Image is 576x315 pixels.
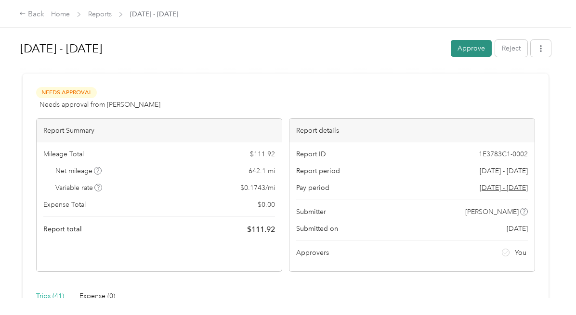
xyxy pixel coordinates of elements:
span: Pay period [296,183,329,193]
iframe: Everlance-gr Chat Button Frame [522,261,576,315]
span: [PERSON_NAME] [465,207,519,217]
button: Approve [451,40,492,57]
span: Submitter [296,207,326,217]
button: Reject [495,40,527,57]
h1: Sep 1 - 30, 2025 [20,37,444,60]
div: Report details [289,119,535,142]
span: Needs approval from [PERSON_NAME] [39,100,160,110]
span: Net mileage [55,166,102,176]
span: Go to pay period [480,183,528,193]
span: Expense Total [43,200,86,210]
div: Report Summary [37,119,282,142]
span: Report ID [296,149,326,159]
span: [DATE] [507,224,528,234]
div: Back [19,9,44,20]
span: $ 111.92 [250,149,275,159]
div: Expense (0) [79,291,115,302]
span: 642.1 mi [249,166,275,176]
span: $ 0.00 [258,200,275,210]
span: Needs Approval [36,87,97,98]
span: Submitted on [296,224,338,234]
span: 1E3783C1-0002 [479,149,528,159]
span: You [515,248,526,258]
a: Reports [88,10,112,18]
span: $ 0.1743 / mi [240,183,275,193]
div: Trips (41) [36,291,64,302]
span: [DATE] - [DATE] [130,9,178,19]
span: [DATE] - [DATE] [480,166,528,176]
span: Approvers [296,248,329,258]
span: Variable rate [55,183,103,193]
span: Report total [43,224,82,234]
span: Mileage Total [43,149,84,159]
a: Home [51,10,70,18]
span: Report period [296,166,340,176]
span: $ 111.92 [247,224,275,235]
